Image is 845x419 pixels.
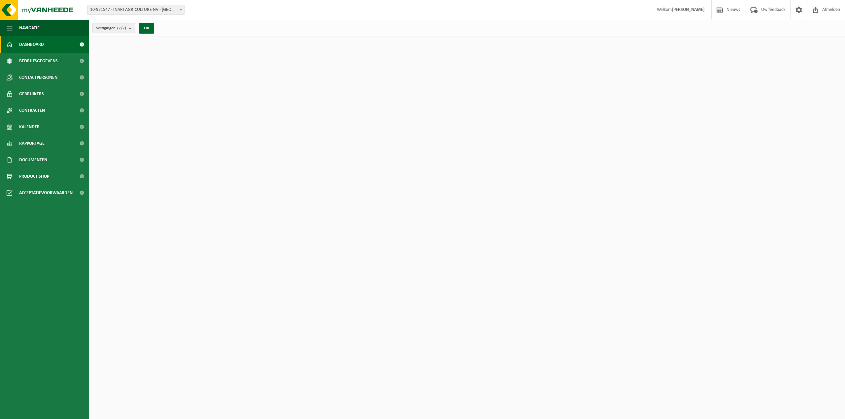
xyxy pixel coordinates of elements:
strong: [PERSON_NAME] [672,7,705,12]
span: Bedrijfsgegevens [19,53,58,69]
span: Contracten [19,102,45,119]
span: 10-971547 - INARI AGRICULTURE NV - DEINZE [87,5,184,15]
span: Navigatie [19,20,40,36]
span: Dashboard [19,36,44,53]
span: Rapportage [19,135,45,152]
count: (2/2) [117,26,126,30]
span: Product Shop [19,168,49,185]
span: Contactpersonen [19,69,57,86]
span: Vestigingen [96,23,126,33]
button: Vestigingen(2/2) [92,23,135,33]
span: Acceptatievoorwaarden [19,185,73,201]
span: Gebruikers [19,86,44,102]
span: Kalender [19,119,40,135]
button: OK [139,23,154,34]
span: Documenten [19,152,47,168]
